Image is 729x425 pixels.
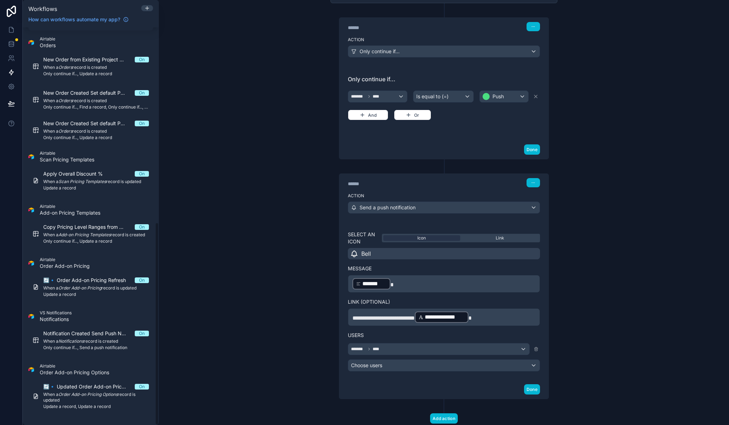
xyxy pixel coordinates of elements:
button: Is equal to (=) [413,90,473,103]
button: Done [524,384,540,394]
span: Only continue if... [360,48,400,55]
button: Send a push notification [348,202,540,214]
span: Link [496,235,504,241]
button: And [348,110,388,120]
button: Or [394,110,431,120]
label: Action [348,193,540,199]
label: Users [348,332,540,339]
a: How can workflows automate my app? [26,16,132,23]
label: Link (optional) [348,298,540,305]
button: Only continue if... [348,45,540,57]
span: How can workflows automate my app? [28,16,120,23]
button: Choose users [348,359,540,371]
span: Send a push notification [360,204,416,211]
button: Done [524,144,540,155]
label: Select an icon [348,231,382,245]
button: Push [479,90,529,103]
span: Icon [417,235,426,241]
span: Workflows [28,5,57,12]
label: Action [348,37,540,43]
div: Choose users [348,360,540,371]
button: Add action [430,413,458,424]
span: Push [493,93,504,100]
span: Is equal to (=) [416,93,449,100]
span: Bell [361,249,371,258]
span: Only continue if... [348,75,540,83]
label: Message [348,265,540,272]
